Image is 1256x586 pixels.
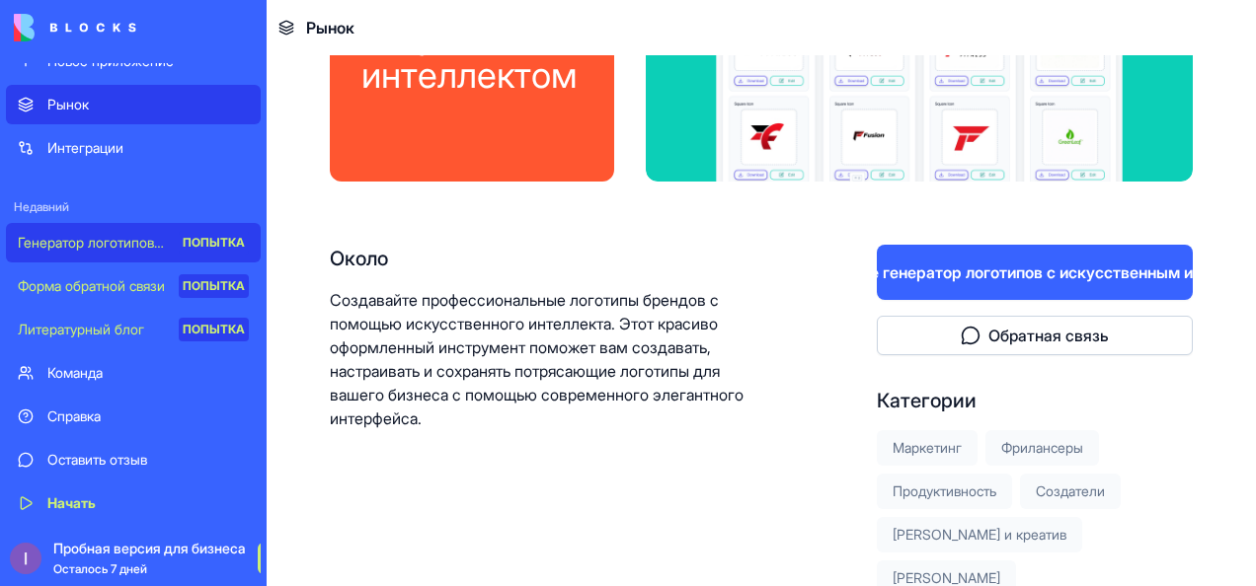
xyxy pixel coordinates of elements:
[53,540,246,556] font: Пробная версия для бизнеса
[53,561,147,576] font: Осталось 7 дней
[877,430,978,466] div: Маркетинг
[47,138,249,158] div: Интеграции
[988,324,1109,347] font: Обратная связь
[179,274,249,298] div: ПОПЫТКА
[6,85,261,124] a: Рынок
[179,231,249,255] div: ПОПЫТКА
[47,450,249,470] div: Оставить отзыв
[877,316,1193,355] button: Обратная связь
[6,128,261,168] a: Интеграции
[985,430,1099,466] div: Фрилансеры
[6,483,261,523] a: Начать
[330,245,750,272] div: Около
[47,363,249,383] div: Команда
[47,493,249,513] div: Начать
[6,266,261,306] a: Форма обратной связиПОПЫТКА
[6,397,261,436] a: Справка
[18,233,165,253] div: Генератор логотипов с искусственным интеллектом
[1020,474,1121,509] div: Создатели
[877,517,1082,552] div: [PERSON_NAME] и креатив
[877,474,1012,509] div: Продуктивность
[18,276,165,296] div: Форма обратной связи
[877,387,1193,414] div: Категории
[47,406,249,426] div: Справка
[6,353,261,393] a: Команда
[10,543,41,574] img: ACg8ocL1678Eb9DLE2sd1B-_bHSjB9muAUVGiP6oEZRQWP3UEpwOsw=s96-c
[330,288,750,430] p: Создавайте профессиональные логотипы брендов с помощью искусственного интеллекта. Этот красиво оф...
[179,318,249,341] div: ПОПЫТКА
[6,223,261,262] a: Генератор логотипов с искусственным интеллектомПОПЫТКА
[6,440,261,479] a: Оставить отзыв
[47,95,249,114] div: Рынок
[6,310,261,349] a: Литературный блогПОПЫТКА
[258,543,399,574] button: Модернизировать
[14,14,136,41] img: лого
[18,320,165,339] div: Литературный блог
[6,199,261,215] span: Недавний
[306,16,354,39] span: Рынок
[877,245,1193,300] button: Попробуйте генератор логотипов с искусственным интеллектом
